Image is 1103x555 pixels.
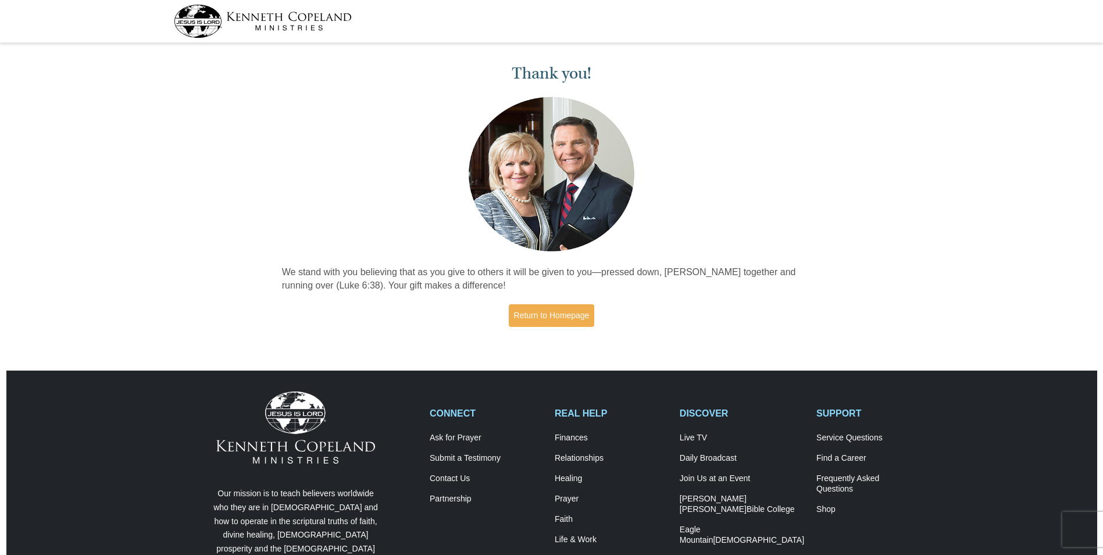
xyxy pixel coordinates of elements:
[816,504,929,515] a: Shop
[555,535,667,545] a: Life & Work
[430,408,542,419] h2: CONNECT
[555,474,667,484] a: Healing
[555,453,667,464] a: Relationships
[680,494,804,515] a: [PERSON_NAME] [PERSON_NAME]Bible College
[816,453,929,464] a: Find a Career
[430,433,542,443] a: Ask for Prayer
[430,453,542,464] a: Submit a Testimony
[816,474,929,494] a: Frequently AskedQuestions
[680,453,804,464] a: Daily Broadcast
[430,474,542,484] a: Contact Us
[680,408,804,419] h2: DISCOVER
[713,535,804,545] span: [DEMOGRAPHIC_DATA]
[216,392,375,464] img: Kenneth Copeland Ministries
[555,433,667,443] a: Finances
[680,433,804,443] a: Live TV
[555,494,667,504] a: Prayer
[509,304,595,327] a: Return to Homepage
[747,504,795,514] span: Bible College
[282,266,822,293] p: We stand with you believing that as you give to others it will be given to you—pressed down, [PER...
[680,525,804,546] a: Eagle Mountain[DEMOGRAPHIC_DATA]
[555,408,667,419] h2: REAL HELP
[816,408,929,419] h2: SUPPORT
[816,433,929,443] a: Service Questions
[680,474,804,484] a: Join Us at an Event
[282,64,822,83] h1: Thank you!
[430,494,542,504] a: Partnership
[466,94,637,254] img: Kenneth and Gloria
[174,5,352,38] img: kcm-header-logo.svg
[555,514,667,525] a: Faith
